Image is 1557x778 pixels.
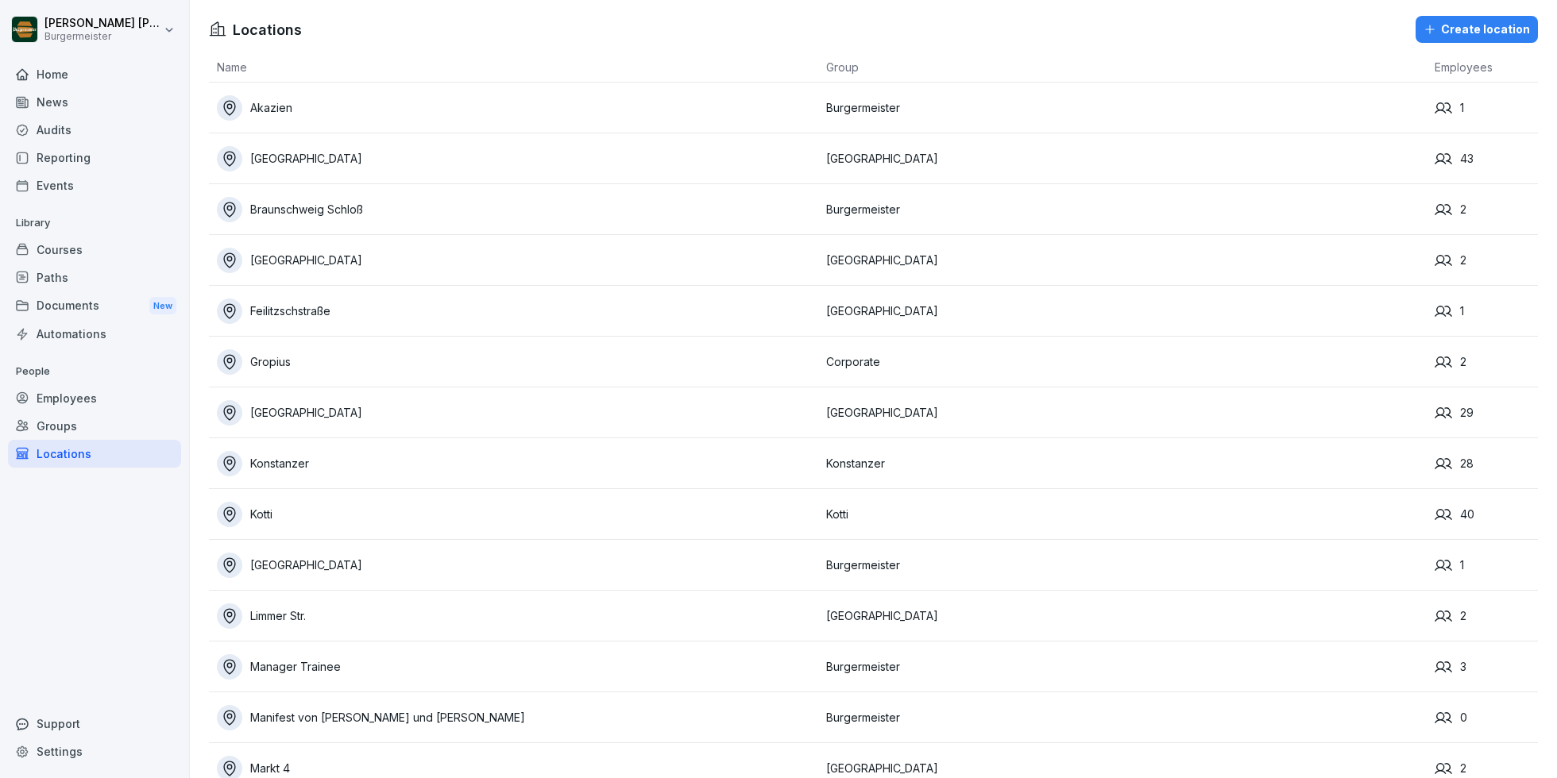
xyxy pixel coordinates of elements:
[818,337,1428,387] td: Corporate
[1435,607,1538,625] div: 2
[1435,760,1538,777] div: 2
[1435,404,1538,422] div: 29
[818,133,1428,184] td: [GEOGRAPHIC_DATA]
[8,291,181,321] div: Documents
[8,88,181,116] a: News
[217,553,818,578] a: [GEOGRAPHIC_DATA]
[1416,16,1538,43] button: Create location
[1435,709,1538,726] div: 0
[8,264,181,291] a: Paths
[217,603,818,629] a: Limmer Str.
[1435,150,1538,168] div: 43
[818,540,1428,591] td: Burgermeister
[1424,21,1530,38] div: Create location
[8,710,181,738] div: Support
[217,146,818,171] a: [GEOGRAPHIC_DATA]
[818,83,1428,133] td: Burgermeister
[8,738,181,765] a: Settings
[209,52,818,83] th: Name
[217,95,818,121] a: Akazien
[217,298,818,324] a: Feilitzschstraße
[233,19,302,40] h1: Locations
[8,116,181,144] a: Audits
[149,297,176,315] div: New
[818,438,1428,489] td: Konstanzer
[8,210,181,236] p: Library
[217,502,818,527] a: Kotti
[8,320,181,348] a: Automations
[44,31,160,42] p: Burgermeister
[217,705,818,730] a: Manifest von [PERSON_NAME] und [PERSON_NAME]
[1435,557,1538,574] div: 1
[8,60,181,88] a: Home
[1435,302,1538,320] div: 1
[217,248,818,273] a: [GEOGRAPHIC_DATA]
[818,184,1428,235] td: Burgermeister
[217,349,818,375] a: Gropius
[217,400,818,426] a: [GEOGRAPHIC_DATA]
[217,654,818,680] a: Manager Trainee
[1435,252,1538,269] div: 2
[818,641,1428,692] td: Burgermeister
[8,359,181,384] p: People
[1435,455,1538,472] div: 28
[8,236,181,264] a: Courses
[1435,201,1538,218] div: 2
[8,440,181,468] a: Locations
[217,451,818,476] a: Konstanzer
[8,291,181,321] a: DocumentsNew
[8,171,181,199] a: Events
[1435,658,1538,676] div: 3
[8,412,181,440] a: Groups
[8,144,181,171] a: Reporting
[217,197,818,222] a: Braunschweig Schloß
[818,489,1428,540] td: Kotti
[1435,506,1538,523] div: 40
[818,387,1428,438] td: [GEOGRAPHIC_DATA]
[1427,52,1538,83] th: Employees
[818,692,1428,743] td: Burgermeister
[1435,353,1538,371] div: 2
[1435,99,1538,117] div: 1
[818,52,1428,83] th: Group
[818,235,1428,286] td: [GEOGRAPHIC_DATA]
[44,17,160,30] p: [PERSON_NAME] [PERSON_NAME]
[818,591,1428,641] td: [GEOGRAPHIC_DATA]
[8,384,181,412] a: Employees
[818,286,1428,337] td: [GEOGRAPHIC_DATA]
